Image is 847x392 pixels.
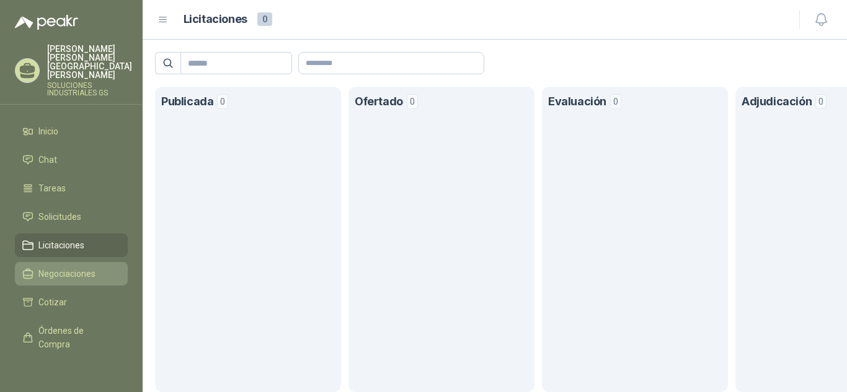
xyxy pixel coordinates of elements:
[38,267,95,281] span: Negociaciones
[38,238,84,252] span: Licitaciones
[15,148,128,172] a: Chat
[15,15,78,30] img: Logo peakr
[610,94,621,109] span: 0
[355,93,403,111] h1: Ofertado
[161,93,213,111] h1: Publicada
[15,120,128,143] a: Inicio
[38,210,81,224] span: Solicitudes
[15,319,128,356] a: Órdenes de Compra
[815,94,827,109] span: 0
[47,45,132,79] p: [PERSON_NAME] [PERSON_NAME] [GEOGRAPHIC_DATA][PERSON_NAME]
[15,262,128,285] a: Negociaciones
[15,205,128,229] a: Solicitudes
[38,295,67,309] span: Cotizar
[742,93,812,111] h1: Adjudicación
[184,11,247,28] h1: Licitaciones
[407,94,418,109] span: 0
[15,176,128,200] a: Tareas
[548,93,606,111] h1: Evaluación
[38,324,116,351] span: Órdenes de Compra
[15,361,128,385] a: Remisiones
[47,82,132,97] p: SOLUCIONES INDUSTRIALES GS
[38,153,57,167] span: Chat
[38,181,66,195] span: Tareas
[38,124,58,138] span: Inicio
[15,290,128,314] a: Cotizar
[217,94,228,109] span: 0
[15,233,128,257] a: Licitaciones
[257,12,272,26] span: 0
